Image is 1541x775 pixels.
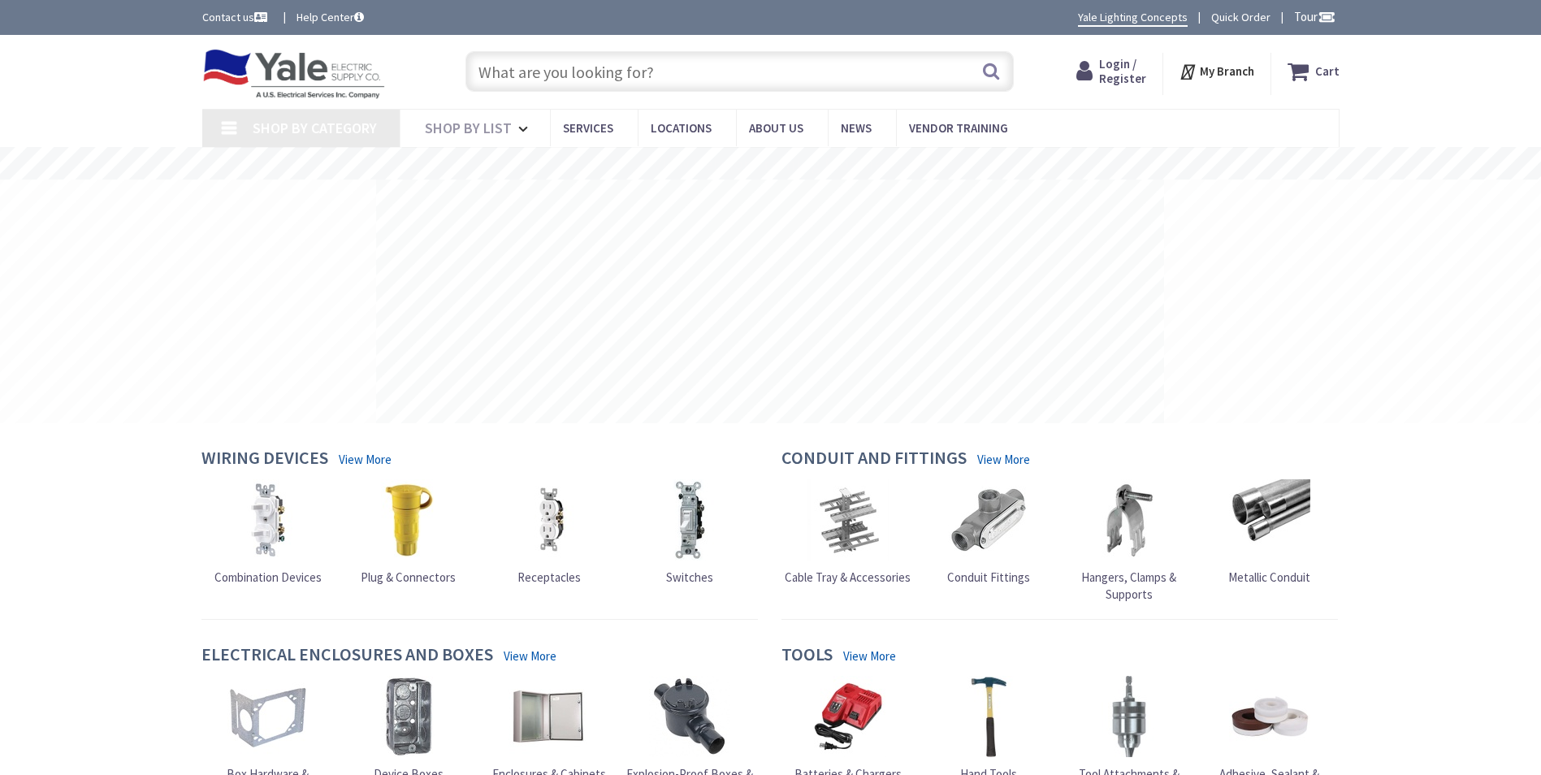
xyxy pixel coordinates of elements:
span: Tour [1294,9,1335,24]
img: Box Hardware & Accessories [227,676,309,757]
span: News [841,120,872,136]
span: Conduit Fittings [947,569,1030,585]
img: Switches [649,479,730,561]
span: Shop By List [425,119,512,137]
a: Metallic Conduit Metallic Conduit [1228,479,1310,586]
span: Shop By Category [253,119,377,137]
a: Switches Switches [649,479,730,586]
span: Receptacles [517,569,581,585]
img: Batteries & Chargers [807,676,889,757]
img: Enclosures & Cabinets [509,676,590,757]
a: Help Center [297,9,364,25]
img: Explosion-Proof Boxes & Accessories [649,676,730,757]
a: View More [504,647,556,665]
h4: Tools [781,644,833,668]
a: Cart [1288,57,1340,86]
a: Quick Order [1211,9,1270,25]
img: Hand Tools [948,676,1029,757]
img: Combination Devices [227,479,309,561]
a: View More [977,451,1030,468]
a: Cable Tray & Accessories Cable Tray & Accessories [785,479,911,586]
span: Combination Devices [214,569,322,585]
h4: Electrical Enclosures and Boxes [201,644,493,668]
img: Hangers, Clamps & Supports [1089,479,1170,561]
span: Plug & Connectors [361,569,456,585]
img: Plug & Connectors [368,479,449,561]
span: Hangers, Clamps & Supports [1081,569,1176,602]
img: Cable Tray & Accessories [807,479,889,561]
a: Yale Lighting Concepts [1078,9,1188,27]
a: Plug & Connectors Plug & Connectors [361,479,456,586]
a: Login / Register [1076,57,1146,86]
a: Conduit Fittings Conduit Fittings [947,479,1030,586]
a: Combination Devices Combination Devices [214,479,322,586]
span: Locations [651,120,712,136]
strong: Cart [1315,57,1340,86]
span: Services [563,120,613,136]
img: Conduit Fittings [948,479,1029,561]
span: Switches [666,569,713,585]
a: Hangers, Clamps & Supports Hangers, Clamps & Supports [1063,479,1196,604]
a: Contact us [202,9,271,25]
h4: Wiring Devices [201,448,328,471]
h4: Conduit and Fittings [781,448,967,471]
img: Metallic Conduit [1229,479,1310,561]
img: Receptacles [509,479,590,561]
span: Metallic Conduit [1228,569,1310,585]
img: Yale Electric Supply Co. [202,49,386,99]
a: View More [339,451,392,468]
span: Vendor Training [909,120,1008,136]
div: My Branch [1179,57,1254,86]
a: Receptacles Receptacles [509,479,590,586]
strong: My Branch [1200,63,1254,79]
img: Device Boxes [368,676,449,757]
span: Login / Register [1099,56,1146,86]
a: View More [843,647,896,665]
img: Adhesive, Sealant & Tapes [1229,676,1310,757]
span: About Us [749,120,803,136]
span: Cable Tray & Accessories [785,569,911,585]
input: What are you looking for? [465,51,1014,92]
img: Tool Attachments & Accessories [1089,676,1170,757]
